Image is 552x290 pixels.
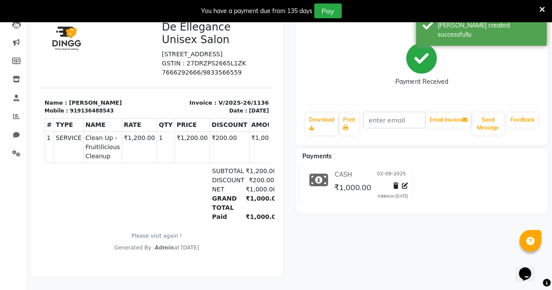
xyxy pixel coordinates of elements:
[426,113,470,127] button: Email Invoice
[334,182,371,194] span: ₹1,000.00
[168,163,201,172] div: SUBTOTAL
[201,181,235,191] div: ₹1,000.00
[507,113,538,127] a: Feedback
[201,172,235,181] div: ₹200.00
[46,130,81,157] span: Clean Up - Fruitilicious Cleanup
[168,172,201,181] div: DISCOUNT
[170,115,210,128] th: DISCOUNT
[6,128,15,160] td: 1
[123,17,230,43] h3: De Ellegance Unisex Salon
[123,55,230,65] p: GSTIN : 27DRZPS2665L1ZK
[363,112,426,128] input: enter email
[135,115,170,128] th: PRICE
[302,152,332,160] span: Payments
[5,103,29,111] div: Mobile :
[14,128,44,160] td: SERVICE
[118,128,136,160] td: 1
[472,113,504,135] button: Send Message
[377,193,408,199] div: Added on [DATE]
[334,170,352,179] span: CASH
[168,181,201,191] div: NET
[118,115,136,128] th: QTY
[170,128,210,160] td: ₹200.00
[209,103,230,111] div: [DATE]
[339,113,359,135] a: Print
[5,95,112,104] p: Name : [PERSON_NAME]
[5,3,230,14] h2: TAX INVOICE
[82,115,117,128] th: RATE
[168,209,201,218] div: Paid
[168,191,201,209] div: GRAND TOTAL
[14,115,44,128] th: TYPE
[115,241,134,247] span: Admin
[123,46,230,55] p: [STREET_ADDRESS]
[314,3,342,18] button: Pay
[201,7,312,16] div: You have a payment due from 135 days
[201,209,235,218] div: ₹1,000.00
[123,95,230,104] p: Invoice : V/2025-26/1136
[82,128,117,160] td: ₹1,200.00
[201,191,235,209] div: ₹1,000.00
[305,113,338,135] a: Download
[515,255,543,281] iframe: chat widget
[44,115,82,128] th: NAME
[377,170,406,179] span: 02-09-2025
[190,103,208,111] div: Date :
[5,240,230,248] div: Generated By : at [DATE]
[201,163,235,172] div: ₹1,200.00
[210,115,245,128] th: AMOUNT
[395,77,448,86] div: Payment Received
[31,103,74,111] div: 919136488543
[135,128,170,160] td: ₹1,200.00
[5,229,230,236] p: Please visit again !
[123,65,230,74] p: 7666292666/9833566559
[210,128,245,160] td: ₹1,000.00
[438,21,540,39] div: Bill created successfully.
[6,115,15,128] th: #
